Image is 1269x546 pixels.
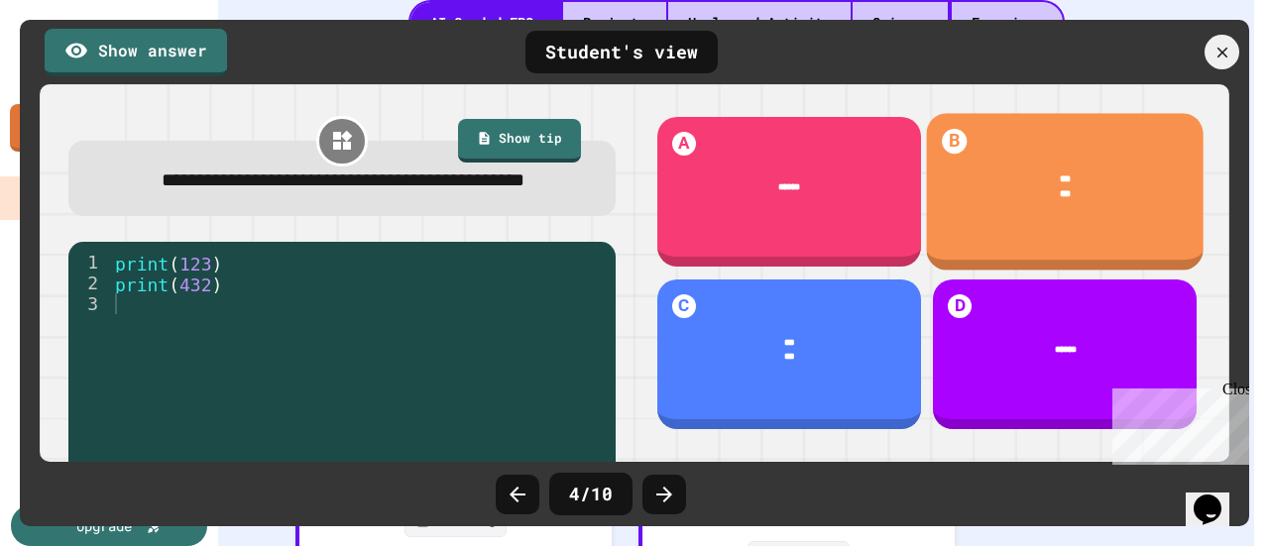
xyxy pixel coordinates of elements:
[45,29,227,76] a: Show answer
[948,294,972,318] h1: D
[549,473,633,515] div: 4 / 10
[68,293,111,314] div: 3
[942,129,967,154] h1: B
[458,119,581,163] a: Show tip
[1186,467,1249,526] iframe: chat widget
[8,8,137,126] div: Chat with us now!Close
[1104,381,1249,465] iframe: chat widget
[672,132,696,156] h1: A
[525,31,718,73] div: Student's view
[68,273,111,293] div: 2
[68,252,111,273] div: 1
[672,294,696,318] h1: C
